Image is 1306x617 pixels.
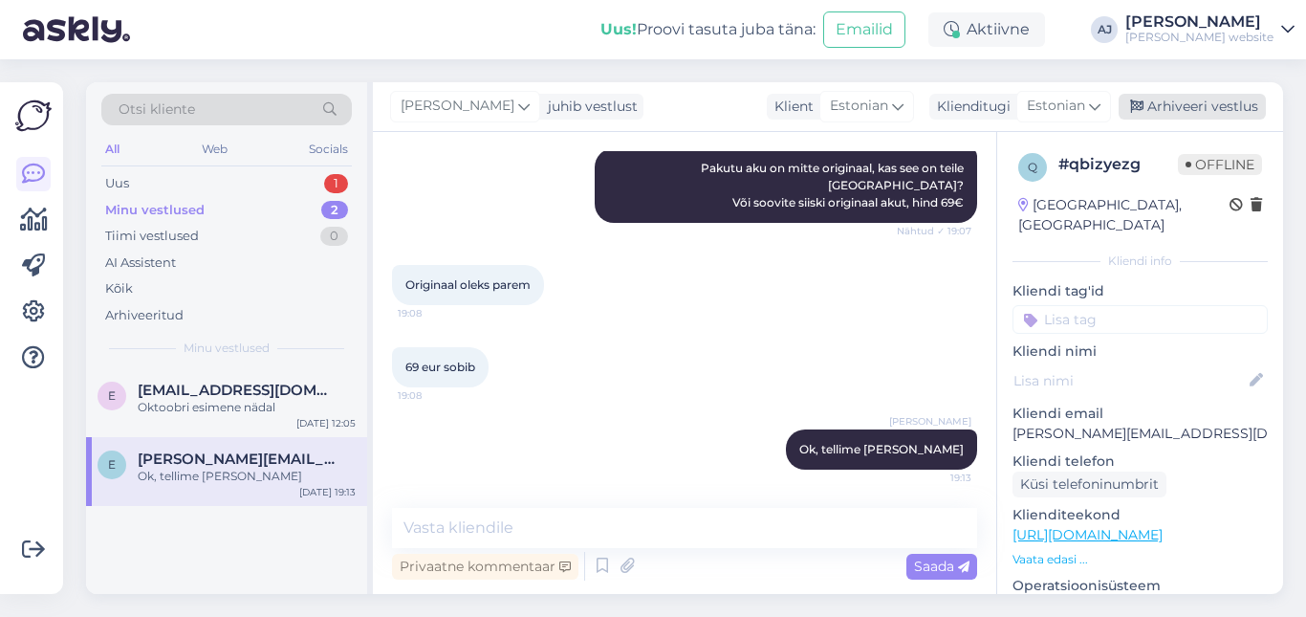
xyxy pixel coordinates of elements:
span: [PERSON_NAME] [889,414,971,429]
div: Klient [767,97,814,117]
div: Kõik [105,279,133,298]
span: [PERSON_NAME] [401,96,514,117]
span: Offline [1178,154,1262,175]
p: Kliendi telefon [1012,452,1268,472]
p: Vaata edasi ... [1012,551,1268,568]
div: AJ [1091,16,1118,43]
span: Estonian [1027,96,1085,117]
p: Kliendi email [1012,404,1268,424]
div: Arhiveeri vestlus [1119,94,1266,120]
div: AI Assistent [105,253,176,273]
img: Askly Logo [15,98,52,134]
div: Oktoobri esimene nädal [138,399,356,416]
button: Emailid [823,11,905,48]
b: Uus! [600,20,637,38]
span: E [108,388,116,403]
div: [GEOGRAPHIC_DATA], [GEOGRAPHIC_DATA] [1018,195,1230,235]
div: Socials [305,137,352,162]
span: e [108,457,116,472]
div: Tiimi vestlused [105,227,199,246]
a: [URL][DOMAIN_NAME] [1012,526,1163,543]
div: [DATE] 19:13 [299,485,356,499]
div: Ok, tellime [PERSON_NAME] [138,468,356,485]
div: Web [198,137,231,162]
span: 19:08 [398,306,469,320]
span: 69 eur sobib [405,360,475,374]
div: # qbizyezg [1058,153,1178,176]
span: Originaal oleks parem [405,277,531,292]
div: [PERSON_NAME] website [1125,30,1273,45]
div: 0 [320,227,348,246]
input: Lisa nimi [1013,370,1246,391]
div: Küsi telefoninumbrit [1012,472,1166,497]
span: Saada [914,558,969,575]
div: Aktiivne [928,12,1045,47]
span: 19:13 [900,471,971,485]
span: Estonian [830,96,888,117]
span: Pakutu aku on mitte originaal, kas see on teile [GEOGRAPHIC_DATA]? Või soovite siiski originaal a... [701,161,967,209]
p: [PERSON_NAME][EMAIL_ADDRESS][DOMAIN_NAME] [1012,424,1268,444]
p: Operatsioonisüsteem [1012,576,1268,596]
div: [PERSON_NAME] [1125,14,1273,30]
span: Nähtud ✓ 19:07 [897,224,971,238]
div: Privaatne kommentaar [392,554,578,580]
div: Arhiveeritud [105,306,184,325]
div: Proovi tasuta juba täna: [600,18,816,41]
div: All [101,137,123,162]
div: Minu vestlused [105,201,205,220]
span: Otsi kliente [119,99,195,120]
div: [DATE] 12:05 [296,416,356,430]
input: Lisa tag [1012,305,1268,334]
a: [PERSON_NAME][PERSON_NAME] website [1125,14,1295,45]
p: Klienditeekond [1012,505,1268,525]
div: 1 [324,174,348,193]
div: Uus [105,174,129,193]
span: Minu vestlused [184,340,270,357]
div: Kliendi info [1012,253,1268,270]
span: 19:08 [398,388,469,403]
div: Klienditugi [929,97,1011,117]
span: Ok, tellime [PERSON_NAME] [799,442,964,456]
p: Kliendi nimi [1012,342,1268,362]
span: Elly.tobolin@gmail.com [138,382,337,399]
span: q [1028,160,1037,174]
div: 2 [321,201,348,220]
div: juhib vestlust [540,97,638,117]
span: e.kekkonen@atlasbaltic.net [138,451,337,468]
p: Kliendi tag'id [1012,281,1268,301]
